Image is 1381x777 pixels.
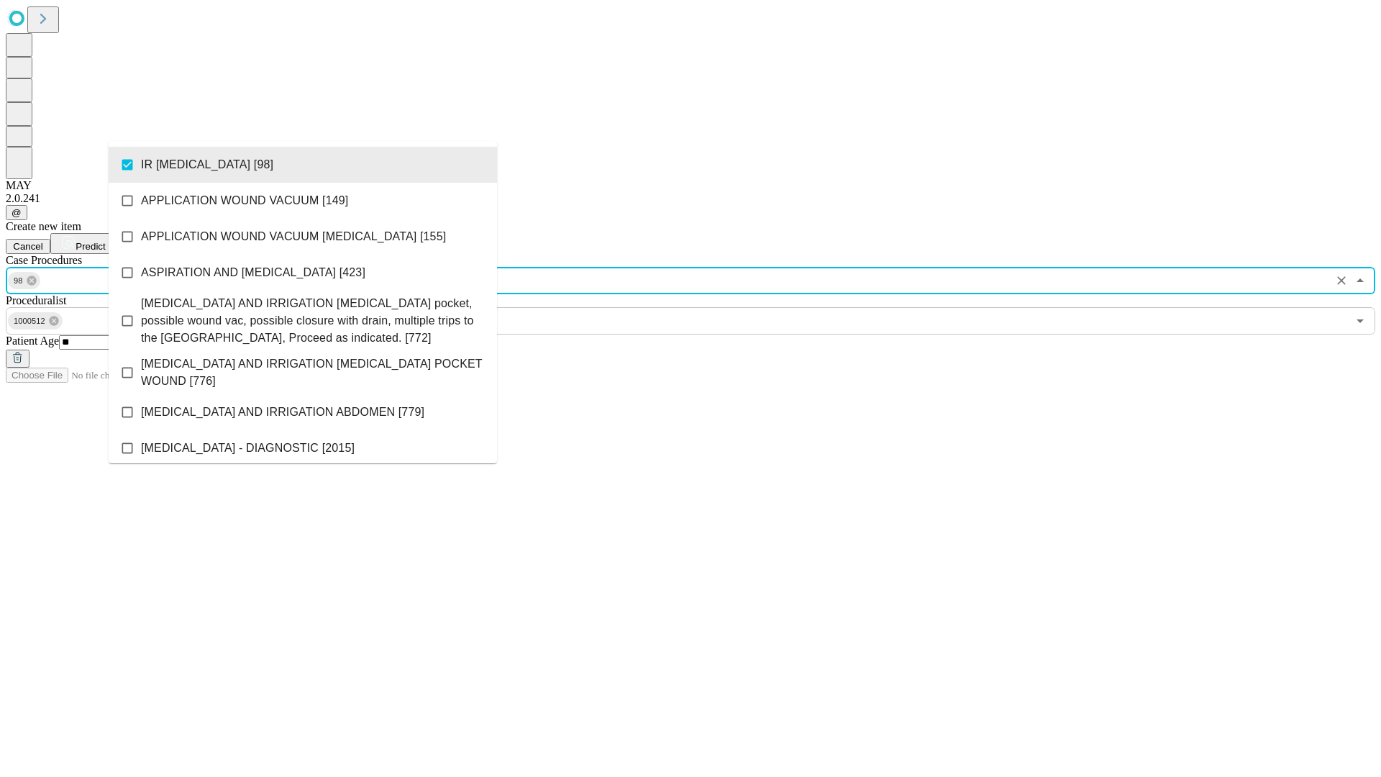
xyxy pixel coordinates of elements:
[141,295,486,347] span: [MEDICAL_DATA] AND IRRIGATION [MEDICAL_DATA] pocket, possible wound vac, possible closure with dr...
[6,205,27,220] button: @
[8,273,29,289] span: 98
[1331,271,1352,291] button: Clear
[141,440,355,457] span: [MEDICAL_DATA] - DIAGNOSTIC [2015]
[13,241,43,252] span: Cancel
[12,207,22,218] span: @
[6,335,59,347] span: Patient Age
[141,228,446,245] span: APPLICATION WOUND VACUUM [MEDICAL_DATA] [155]
[141,355,486,390] span: [MEDICAL_DATA] AND IRRIGATION [MEDICAL_DATA] POCKET WOUND [776]
[8,313,51,330] span: 1000512
[141,192,348,209] span: APPLICATION WOUND VACUUM [149]
[50,233,117,254] button: Predict
[6,239,50,254] button: Cancel
[6,254,82,266] span: Scheduled Procedure
[141,404,424,421] span: [MEDICAL_DATA] AND IRRIGATION ABDOMEN [779]
[6,294,66,306] span: Proceduralist
[1350,271,1370,291] button: Close
[141,156,273,173] span: IR [MEDICAL_DATA] [98]
[8,312,63,330] div: 1000512
[6,179,1375,192] div: MAY
[8,272,40,289] div: 98
[6,192,1375,205] div: 2.0.241
[6,220,81,232] span: Create new item
[141,264,365,281] span: ASPIRATION AND [MEDICAL_DATA] [423]
[1350,311,1370,331] button: Open
[76,241,105,252] span: Predict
